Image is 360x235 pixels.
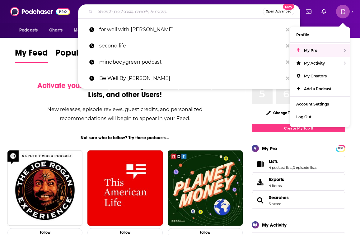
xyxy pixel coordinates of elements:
[304,61,325,66] span: My Activity
[327,26,337,35] span: More
[269,177,284,182] span: Exports
[290,28,350,41] a: Profile
[336,5,350,18] span: Logged in as cristina11881
[252,192,345,209] span: Searches
[49,26,63,35] span: Charts
[337,146,344,150] a: PRO
[36,105,214,123] div: New releases, episode reviews, guest credits, and personalized recommendations will begin to appe...
[269,184,284,188] span: 4 items
[290,70,350,82] a: My Creators
[78,54,300,70] a: mindbodygreen podcast
[252,124,345,132] a: Create My Top 8
[319,6,329,17] a: Show notifications dropdown
[254,196,266,205] a: Searches
[168,150,243,226] img: Planet Money
[252,174,345,191] a: Exports
[55,47,108,63] a: Popular Feed
[296,102,329,106] span: Account Settings
[69,24,104,36] button: open menu
[281,24,324,36] button: open menu
[337,146,344,151] span: PRO
[283,4,294,10] span: New
[15,47,48,62] span: My Feed
[99,70,283,86] p: Be Well By Kelly
[322,24,345,36] button: open menu
[290,27,350,127] ul: Show profile menu
[254,178,266,187] span: Exports
[78,70,300,86] a: Be Well By [PERSON_NAME]
[293,165,316,170] a: 0 episode lists
[99,54,283,70] p: mindbodygreen podcast
[87,150,162,226] img: This American Life
[269,159,316,164] a: Lists
[19,26,38,35] span: Podcasts
[99,22,283,38] p: for well with arielle lore
[78,38,300,54] a: second life
[296,32,309,37] span: Profile
[304,74,327,78] span: My Creators
[15,24,46,36] button: open menu
[55,47,108,62] span: Popular Feed
[303,6,314,17] a: Show notifications dropdown
[290,82,350,95] a: Add a Podcast
[269,195,289,200] a: Searches
[263,8,294,15] button: Open AdvancedNew
[296,115,311,119] span: Log Out
[263,109,301,117] button: Change Top 8
[74,26,96,35] span: Monitoring
[262,145,277,151] div: My Pro
[304,86,331,91] span: Add a Podcast
[15,47,48,63] a: My Feed
[254,160,266,169] a: Lists
[266,10,292,13] span: Open Advanced
[269,202,281,206] a: 3 saved
[7,150,82,226] img: The Joe Rogan Experience
[78,4,300,19] div: Search podcasts, credits, & more...
[36,81,214,99] div: by following Podcasts, Creators, Lists, and other Users!
[45,24,66,36] a: Charts
[5,135,245,140] div: Not sure who to follow? Try these podcasts...
[262,222,287,228] div: My Activity
[95,7,263,17] input: Search podcasts, credits, & more...
[336,5,350,18] button: Show profile menu
[290,98,350,110] a: Account Settings
[336,5,350,18] img: User Profile
[269,165,292,170] a: 4 podcast lists
[99,38,283,54] p: second life
[252,156,345,173] span: Lists
[269,159,278,164] span: Lists
[10,6,70,17] img: Podchaser - Follow, Share and Rate Podcasts
[292,165,293,170] span: ,
[78,22,300,38] a: for well with [PERSON_NAME]
[304,48,317,53] span: My Pro
[37,81,101,90] span: Activate your Feed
